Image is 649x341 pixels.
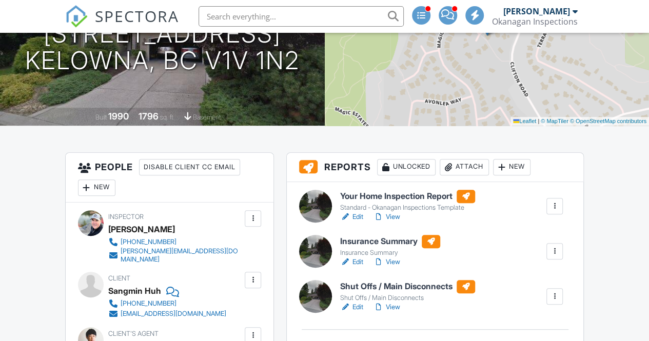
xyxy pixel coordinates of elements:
[570,118,646,124] a: © OpenStreetMap contributors
[373,302,400,312] a: View
[108,222,175,237] div: [PERSON_NAME]
[108,309,226,319] a: [EMAIL_ADDRESS][DOMAIN_NAME]
[25,21,300,75] h1: [STREET_ADDRESS] Kelowna, BC V1V 1N2
[108,213,144,220] span: Inspector
[493,159,530,175] div: New
[340,204,475,212] div: Standard - Okanagan Inspections Template
[340,294,475,302] div: Shut Offs / Main Disconnects
[541,118,568,124] a: © MapTiler
[440,159,489,175] div: Attach
[108,247,243,264] a: [PERSON_NAME][EMAIL_ADDRESS][DOMAIN_NAME]
[340,235,440,248] h6: Insurance Summary
[492,16,578,27] div: Okanagan Inspections
[340,212,363,222] a: Edit
[340,249,440,257] div: Insurance Summary
[108,237,243,247] a: [PHONE_NUMBER]
[108,330,159,337] span: Client's Agent
[65,5,88,28] img: The Best Home Inspection Software - Spectora
[121,247,243,264] div: [PERSON_NAME][EMAIL_ADDRESS][DOMAIN_NAME]
[199,6,404,27] input: Search everything...
[503,6,570,16] div: [PERSON_NAME]
[65,14,179,35] a: SPECTORA
[108,283,161,298] div: Sangmin Huh
[373,212,400,222] a: View
[340,257,363,267] a: Edit
[108,111,129,122] div: 1990
[513,118,536,124] a: Leaflet
[95,5,179,27] span: SPECTORA
[121,310,226,318] div: [EMAIL_ADDRESS][DOMAIN_NAME]
[340,190,475,212] a: Your Home Inspection Report Standard - Okanagan Inspections Template
[287,153,583,182] h3: Reports
[340,235,440,257] a: Insurance Summary Insurance Summary
[139,111,159,122] div: 1796
[340,190,475,203] h6: Your Home Inspection Report
[139,159,240,175] div: Disable Client CC Email
[108,298,226,309] a: [PHONE_NUMBER]
[340,280,475,293] h6: Shut Offs / Main Disconnects
[193,113,221,121] span: basement
[108,274,130,282] span: Client
[538,118,539,124] span: |
[78,179,115,196] div: New
[377,159,436,175] div: Unlocked
[66,153,274,203] h3: People
[340,302,363,312] a: Edit
[121,238,176,246] div: [PHONE_NUMBER]
[160,113,174,121] span: sq. ft.
[373,257,400,267] a: View
[340,280,475,303] a: Shut Offs / Main Disconnects Shut Offs / Main Disconnects
[95,113,107,121] span: Built
[121,299,176,308] div: [PHONE_NUMBER]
